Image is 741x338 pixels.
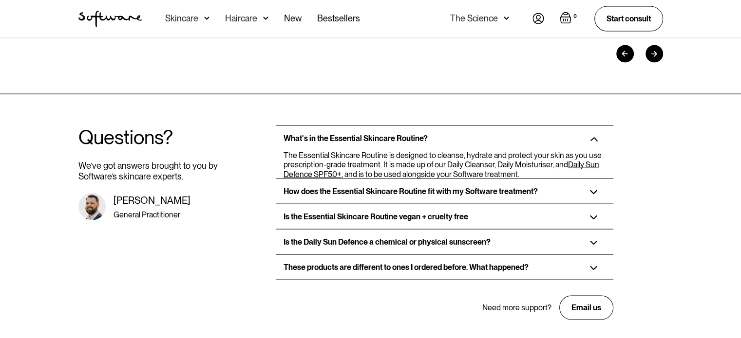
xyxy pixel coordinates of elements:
[114,195,190,206] div: [PERSON_NAME]
[559,296,613,320] a: Email us
[78,125,212,149] h2: Questions?
[284,160,599,178] a: Daily Sun Defence SPF50+
[114,210,190,219] div: General Practitioner
[571,12,579,21] div: 0
[482,303,551,312] div: Need more support?
[78,160,219,181] p: We’ve got answers brought to you by Software’s skincare experts.
[165,14,198,23] div: Skincare
[284,237,491,247] h3: Is the Daily Sun Defence a chemical or physical sunscreen?
[78,11,142,27] img: Software Logo
[204,14,209,23] img: arrow down
[594,6,663,31] a: Start consult
[263,14,268,23] img: arrow down
[284,187,538,196] h3: How does the Essential Skincare Routine fit with my Software treatment?
[225,14,257,23] div: Haircare
[560,12,579,26] a: Open empty cart
[284,151,609,179] p: The Essential Skincare Routine is designed to cleanse, hydrate and protect your skin as you use p...
[284,134,428,143] h3: What's in the Essential Skincare Routine?
[78,193,106,220] img: Dr, Matt headshot
[284,263,529,272] h3: These products are different to ones I ordered before. What happened?
[284,212,468,221] h3: Is the Essential Skincare Routine vegan + cruelty free
[78,11,142,27] a: home
[450,14,498,23] div: The Science
[504,14,509,23] img: arrow down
